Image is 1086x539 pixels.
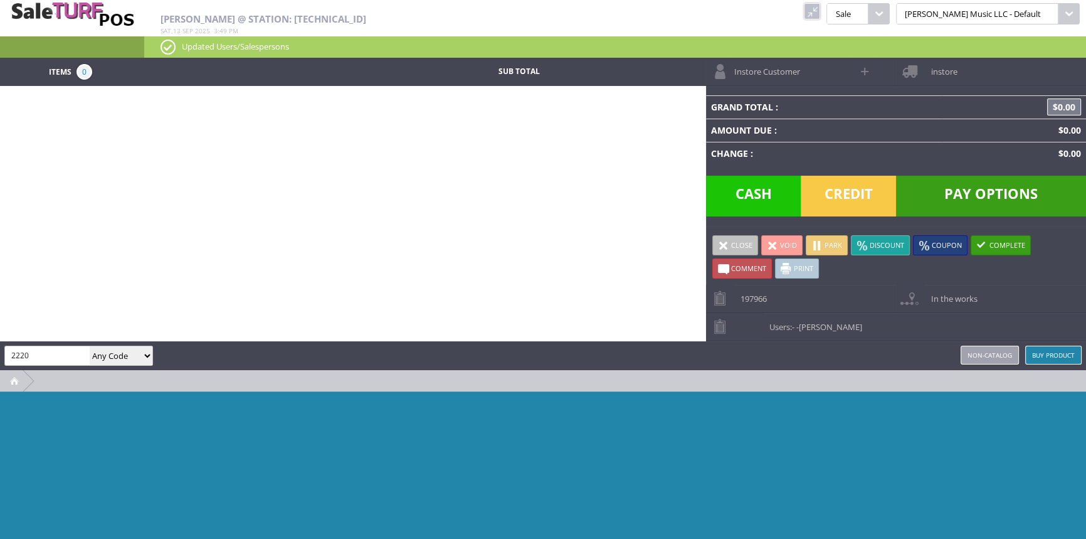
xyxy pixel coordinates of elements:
[1047,99,1081,115] span: $0.00
[731,264,766,273] span: Comment
[173,26,181,35] span: 13
[806,235,848,255] a: Park
[728,58,800,77] span: Instore Customer
[161,40,1070,53] p: Updated Users/Salespersons
[761,235,803,255] a: Void
[971,235,1031,255] a: Complete
[219,26,227,35] span: 49
[161,26,171,35] span: Sat
[1053,124,1081,136] span: $0.00
[924,58,957,77] span: instore
[76,64,92,80] span: 0
[423,64,614,80] td: Sub Total
[796,321,862,333] span: -[PERSON_NAME]
[706,95,942,119] td: Grand Total :
[734,285,767,304] span: 197966
[913,235,967,255] a: Coupon
[706,142,942,165] td: Change :
[763,313,862,333] span: Users:
[924,285,977,304] span: In the works
[1025,346,1082,365] a: Buy Product
[961,346,1019,365] a: Non-catalog
[161,26,238,35] span: , :
[896,176,1086,216] span: Pay Options
[826,3,868,24] span: Sale
[195,26,210,35] span: 2025
[49,64,71,78] span: Items
[792,321,794,333] span: -
[161,14,704,24] h2: [PERSON_NAME] @ Station: [TECHNICAL_ID]
[1053,147,1081,159] span: $0.00
[229,26,238,35] span: pm
[706,176,801,216] span: Cash
[214,26,218,35] span: 3
[896,3,1058,24] span: [PERSON_NAME] Music LLC - Default
[182,26,193,35] span: Sep
[775,259,819,279] a: Print
[851,235,910,255] a: Discount
[801,176,896,216] span: Credit
[5,346,90,365] input: Search
[706,119,942,142] td: Amount Due :
[712,235,758,255] a: Close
